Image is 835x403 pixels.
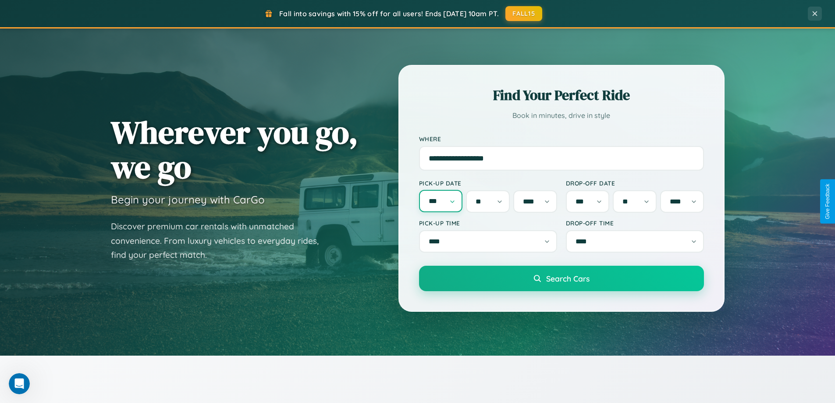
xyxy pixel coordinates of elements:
[419,219,557,227] label: Pick-up Time
[111,115,358,184] h1: Wherever you go, we go
[9,373,30,394] iframe: Intercom live chat
[419,266,704,291] button: Search Cars
[111,219,330,262] p: Discover premium car rentals with unmatched convenience. From luxury vehicles to everyday rides, ...
[505,6,542,21] button: FALL15
[824,184,831,219] div: Give Feedback
[419,135,704,143] label: Where
[111,193,265,206] h3: Begin your journey with CarGo
[279,9,499,18] span: Fall into savings with 15% off for all users! Ends [DATE] 10am PT.
[419,179,557,187] label: Pick-up Date
[546,274,590,283] span: Search Cars
[566,179,704,187] label: Drop-off Date
[566,219,704,227] label: Drop-off Time
[419,86,704,105] h2: Find Your Perfect Ride
[419,109,704,122] p: Book in minutes, drive in style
